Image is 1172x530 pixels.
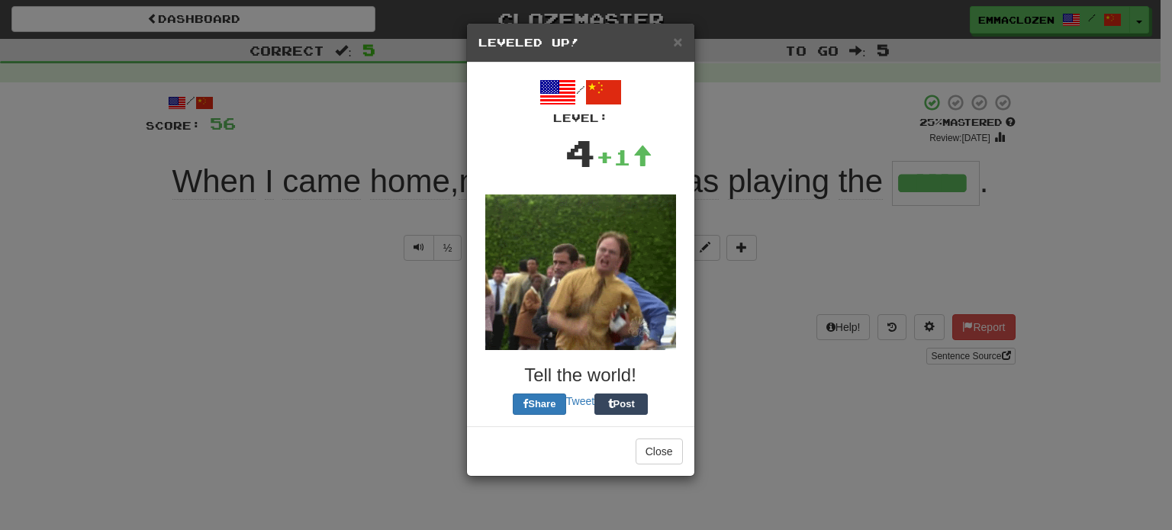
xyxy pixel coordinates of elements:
[636,438,683,464] button: Close
[478,111,683,126] div: Level:
[673,33,682,50] span: ×
[596,142,652,172] div: +1
[485,194,676,350] img: dwight-38fd9167b88c7212ef5e57fe3c23d517be8a6295dbcd4b80f87bd2b6bd7e5025.gif
[478,35,683,50] h5: Leveled Up!
[565,126,596,179] div: 4
[594,393,648,415] button: Post
[478,74,683,126] div: /
[673,34,682,50] button: Close
[566,395,594,407] a: Tweet
[478,365,683,385] h3: Tell the world!
[513,393,566,415] button: Share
